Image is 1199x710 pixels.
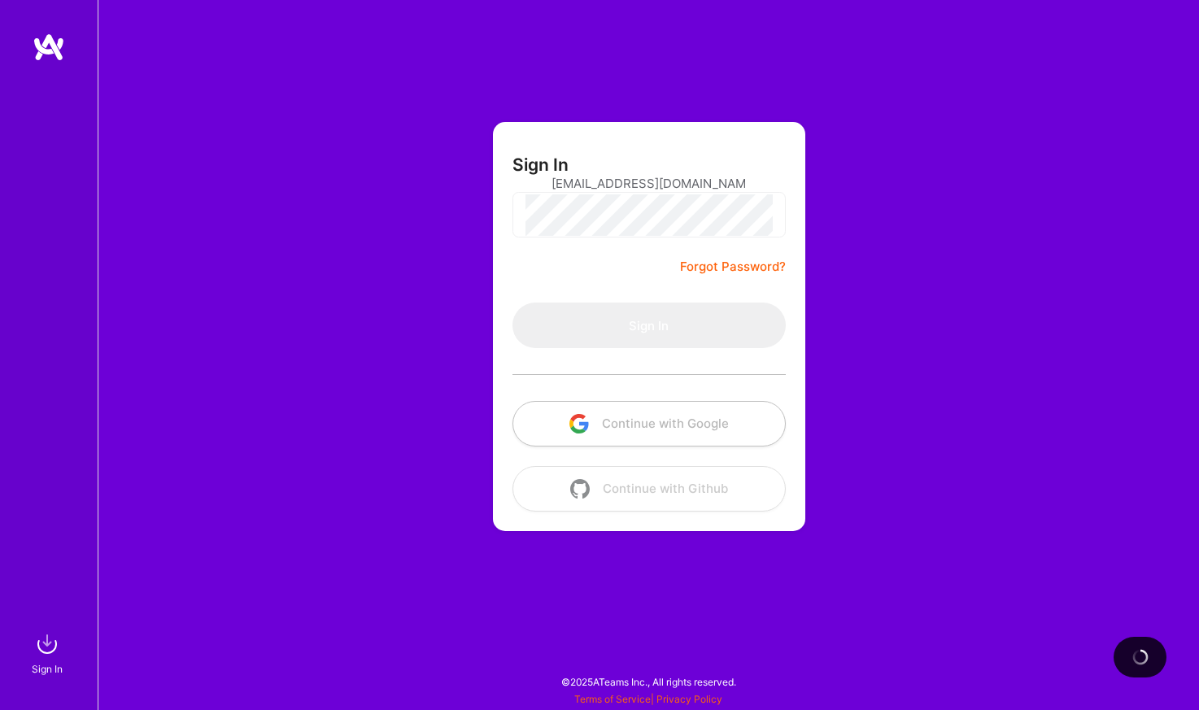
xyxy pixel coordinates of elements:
[512,155,569,175] h3: Sign In
[512,466,786,512] button: Continue with Github
[32,660,63,677] div: Sign In
[574,693,651,705] a: Terms of Service
[569,414,589,433] img: icon
[1132,649,1149,665] img: loading
[98,661,1199,702] div: © 2025 ATeams Inc., All rights reserved.
[574,693,722,705] span: |
[680,257,786,277] a: Forgot Password?
[31,628,63,660] img: sign in
[656,693,722,705] a: Privacy Policy
[33,33,65,62] img: logo
[570,479,590,499] img: icon
[512,401,786,446] button: Continue with Google
[34,628,63,677] a: sign inSign In
[552,163,747,204] input: Email...
[512,303,786,348] button: Sign In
